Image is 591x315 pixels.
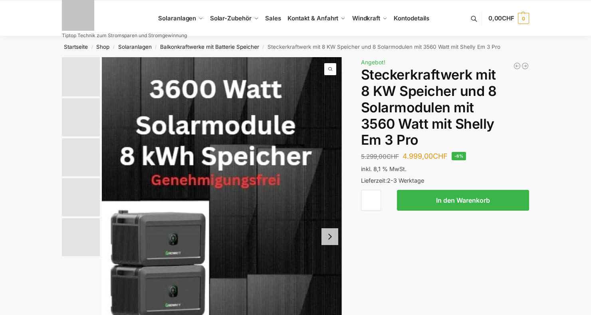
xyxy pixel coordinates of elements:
p: Tiptop Technik zum Stromsparen und Stromgewinnung [62,33,187,38]
span: / [88,44,96,50]
input: Produktmenge [361,190,381,211]
a: Kontodetails [391,0,432,36]
span: -6% [452,152,466,160]
h1: Steckerkraftwerk mit 8 KW Speicher und 8 Solarmodulen mit 3560 Watt mit Shelly Em 3 Pro [361,67,529,148]
img: 8kw-3600-watt-Collage.jpg [62,57,100,96]
span: Angebot! [361,59,385,66]
span: Solar-Zubehör [210,14,252,22]
a: Shop [96,44,109,50]
span: inkl. 8,1 % MwSt. [361,165,407,172]
span: Kontakt & Anfahrt [288,14,338,22]
span: Lieferzeit: [361,177,424,184]
span: 2-3 Werktage [387,177,424,184]
span: / [152,44,160,50]
a: Solaranlagen [118,44,152,50]
a: Solar-Zubehör [207,0,262,36]
span: Sales [265,14,281,22]
a: 0,00CHF 0 [488,6,529,30]
span: 0,00 [488,14,514,22]
span: CHF [433,152,448,160]
img: growatt-noah2000-lifepo4-batteriemodul-2048wh-speicher-fuer-balkonkraftwerk [62,178,100,216]
img: Growatt-NOAH-2000-flexible-erweiterung [62,138,100,176]
nav: Breadcrumb [48,36,543,57]
a: Kontakt & Anfahrt [284,0,349,36]
span: CHF [502,14,514,22]
a: Balkonkraftwerke mit Batterie Speicher [160,44,259,50]
bdi: 5.299,00 [361,153,399,160]
span: CHF [387,153,399,160]
button: Next slide [321,228,338,245]
span: Kontodetails [394,14,429,22]
bdi: 4.999,00 [403,152,448,160]
a: Startseite [64,44,88,50]
img: Noah_Growatt_2000 [62,218,100,256]
a: Windkraft [349,0,391,36]
span: / [259,44,268,50]
a: Sales [262,0,284,36]
a: 900/600 mit 2,2 kWh Marstek Speicher [513,62,521,70]
span: Windkraft [352,14,380,22]
span: 0 [518,13,529,24]
button: In den Warenkorb [397,190,529,211]
span: / [109,44,118,50]
a: Steckerkraftwerk mit 8 KW Speicher und 8 Solarmodulen mit 3600 Watt [521,62,529,70]
img: solakon-balkonkraftwerk-890-800w-2-x-445wp-module-growatt-neo-800m-x-growatt-noah-2000-schuko-kab... [62,98,100,136]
